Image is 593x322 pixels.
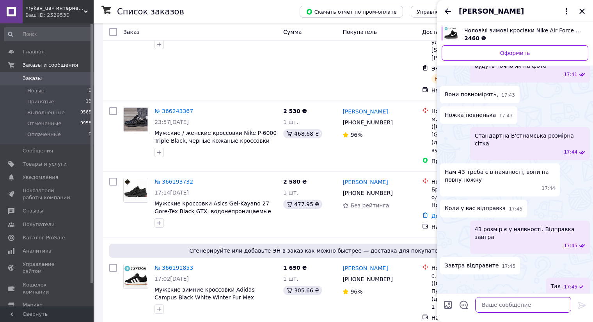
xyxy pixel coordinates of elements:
button: [PERSON_NAME] [459,6,571,16]
div: 477.95 ₴ [283,200,322,209]
div: [PHONE_NUMBER] [341,274,394,285]
span: Заказы [23,75,42,82]
button: Назад [443,7,453,16]
span: 17:44 12.10.2025 [542,185,556,192]
span: 13 [86,98,91,105]
span: 17:45 12.10.2025 [509,206,522,212]
span: 1 шт. [283,189,298,196]
div: 468.68 ₴ [283,129,322,138]
a: Мужские / женские кроссовки Nike P-6000 Triple Black, черные кожаные кроссовки найк P-6000 [154,130,277,152]
span: 96% [350,288,362,295]
span: Уведомления [23,174,58,181]
span: 43 розмір є у наявності. Відправка завтра [475,225,585,241]
span: Чоловічі зимові кросівки Nike Air Force 1 High Black Fur Winter на хутрі теплі замшеві кросівки н... [464,27,582,34]
span: Ножка повненька [445,111,496,119]
span: 17:43 12.10.2025 [501,92,515,99]
span: «rykav_ua» интернет магазин одежды и обуви [25,5,84,12]
div: м. [GEOGRAPHIC_DATA] ([GEOGRAPHIC_DATA], [GEOGRAPHIC_DATA].), №2 (до 30 кг на одне місце): вул. [... [431,115,511,154]
span: Отмененные [27,120,61,127]
span: Скачать отчет по пром-оплате [306,8,397,15]
a: Фото товару [123,264,148,289]
img: Фото товару [124,264,148,288]
span: Покупатели [23,221,55,228]
div: [PHONE_NUMBER] [341,188,394,198]
a: [PERSON_NAME] [343,264,388,272]
span: Коли у вас відправка [445,204,506,212]
span: Управление статусами [417,9,478,15]
span: Сумма [283,29,302,35]
span: Новые [27,87,44,94]
span: 0 [89,131,91,138]
button: Скачать отчет по пром-оплате [300,6,403,18]
img: Фото товару [124,178,148,202]
input: Поиск [4,27,92,41]
span: 17:43 12.10.2025 [499,113,513,119]
span: 17:41 12.10.2025 [564,71,577,78]
span: Нам 43 треба є в наявності, вони на повну ножку [445,168,555,184]
span: 17:02[DATE] [154,276,189,282]
span: 17:45 12.10.2025 [502,263,515,270]
span: Покупатель [343,29,377,35]
div: Ваш ID: 2529530 [25,12,94,19]
span: 9958 [80,120,91,127]
span: 96% [350,132,362,138]
span: 17:45 12.10.2025 [564,242,577,249]
a: Мужские зимние кроссовки Adidas Campus Black White Winter Fur Мех черные замшевые адидас кампус зима [154,287,268,308]
a: [PERSON_NAME] [343,108,388,115]
span: Аналитика [23,248,51,255]
span: Маркет [23,302,43,309]
span: 9585 [80,109,91,116]
span: 17:45 12.10.2025 [564,284,577,290]
span: 17:44 12.10.2025 [564,149,577,156]
div: Наложенный платеж [431,314,511,322]
span: Главная [23,48,44,55]
span: Оплаченные [27,131,61,138]
a: Фото товару [123,178,148,203]
button: Управление статусами [411,6,485,18]
span: 2 530 ₴ [283,108,307,114]
a: Добавить ЭН [431,213,469,219]
div: Нова Пошта [431,107,511,115]
div: Пром-оплата [431,157,511,165]
span: Заказы и сообщения [23,62,78,69]
span: 1 шт. [283,276,298,282]
span: 17:14[DATE] [154,189,189,196]
span: 1 650 ₴ [283,265,307,271]
a: Мужские кроссовки Asics Gel-Kayano 27 Gore-Tex Black GTX, водонепроницаемые асикс гель каяно 27 ч... [154,200,271,222]
span: Принятые [27,98,54,105]
div: На пути к получателю [431,74,502,83]
span: Выполненные [27,109,65,116]
button: Открыть шаблоны ответов [459,300,469,310]
a: Оформить [442,45,588,61]
div: Нова Пошта [431,178,511,186]
div: 305.66 ₴ [283,286,322,295]
span: 2460 ₴ [464,35,486,41]
span: Управление сайтом [23,261,72,275]
div: Бровары, №14 (до 30 кг на одно место): бульв. Независимости, 16 [431,186,511,209]
img: Фото товару [124,108,148,132]
span: Стандартна В'єтнамська розмірна сітка [475,132,585,147]
span: Отзывы [23,207,43,214]
div: Нова Пошта [431,264,511,272]
span: 23:57[DATE] [154,119,189,125]
a: Фото товару [123,107,148,132]
span: Без рейтинга [350,202,389,209]
span: Сгенерируйте или добавьте ЭН в заказ как можно быстрее — доставка для покупателя будет бесплатной [112,247,576,255]
h1: Список заказов [117,7,184,16]
a: [PERSON_NAME] [343,178,388,186]
a: № 366191853 [154,265,193,271]
span: Сообщения [23,147,53,154]
span: Заказ [123,29,140,35]
div: Наложенный платеж [431,223,511,231]
div: с. Савинці ([GEOGRAPHIC_DATA].), Пункт приймання-видачі (до 30 кг): вул. Українська, 1 [431,272,511,311]
img: 6328236402_w640_h640_muzhskie-zimnie-krossovki.jpg [444,27,458,41]
span: Вони повномірять, [445,90,498,99]
a: № 366243367 [154,108,193,114]
span: Каталог ProSale [23,234,65,241]
span: 2 580 ₴ [283,179,307,185]
a: Посмотреть товар [442,27,588,42]
span: ЭН: 20 4512 6897 3918 [431,65,497,72]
